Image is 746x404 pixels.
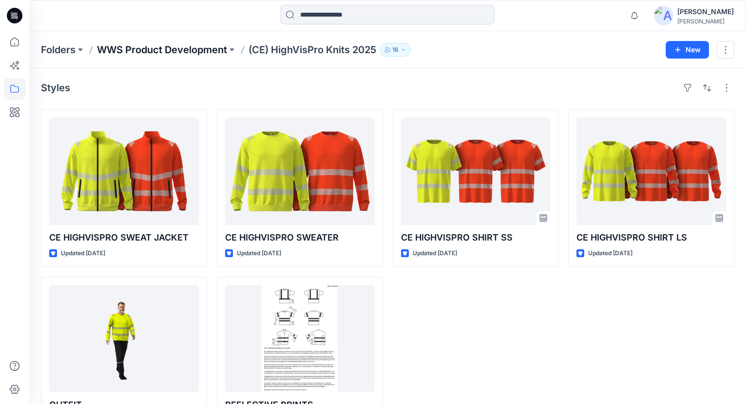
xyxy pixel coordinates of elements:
[225,285,375,392] a: REFLECTIVE PRINTS
[237,248,281,259] p: Updated [DATE]
[249,43,376,57] p: (CE) HighVisPro Knits 2025
[576,118,726,225] a: CE HIGHVISPRO SHIRT LS
[225,231,375,244] p: CE HIGHVISPRO SWEATER
[654,6,673,25] img: avatar
[49,118,199,225] a: CE HIGHVISPRO SWEAT JACKET
[225,118,375,225] a: CE HIGHVISPRO SWEATER
[401,231,551,244] p: CE HIGHVISPRO SHIRT SS
[413,248,457,259] p: Updated [DATE]
[41,43,76,57] a: Folders
[380,43,411,57] button: 16
[61,248,105,259] p: Updated [DATE]
[41,82,70,94] h4: Styles
[666,41,709,59] button: New
[576,231,726,244] p: CE HIGHVISPRO SHIRT LS
[677,6,734,18] div: [PERSON_NAME]
[97,43,227,57] a: WWS Product Development
[392,44,399,55] p: 16
[677,18,734,25] div: [PERSON_NAME]
[49,285,199,392] a: OUTFIT
[401,118,551,225] a: CE HIGHVISPRO SHIRT SS
[588,248,632,259] p: Updated [DATE]
[49,231,199,244] p: CE HIGHVISPRO SWEAT JACKET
